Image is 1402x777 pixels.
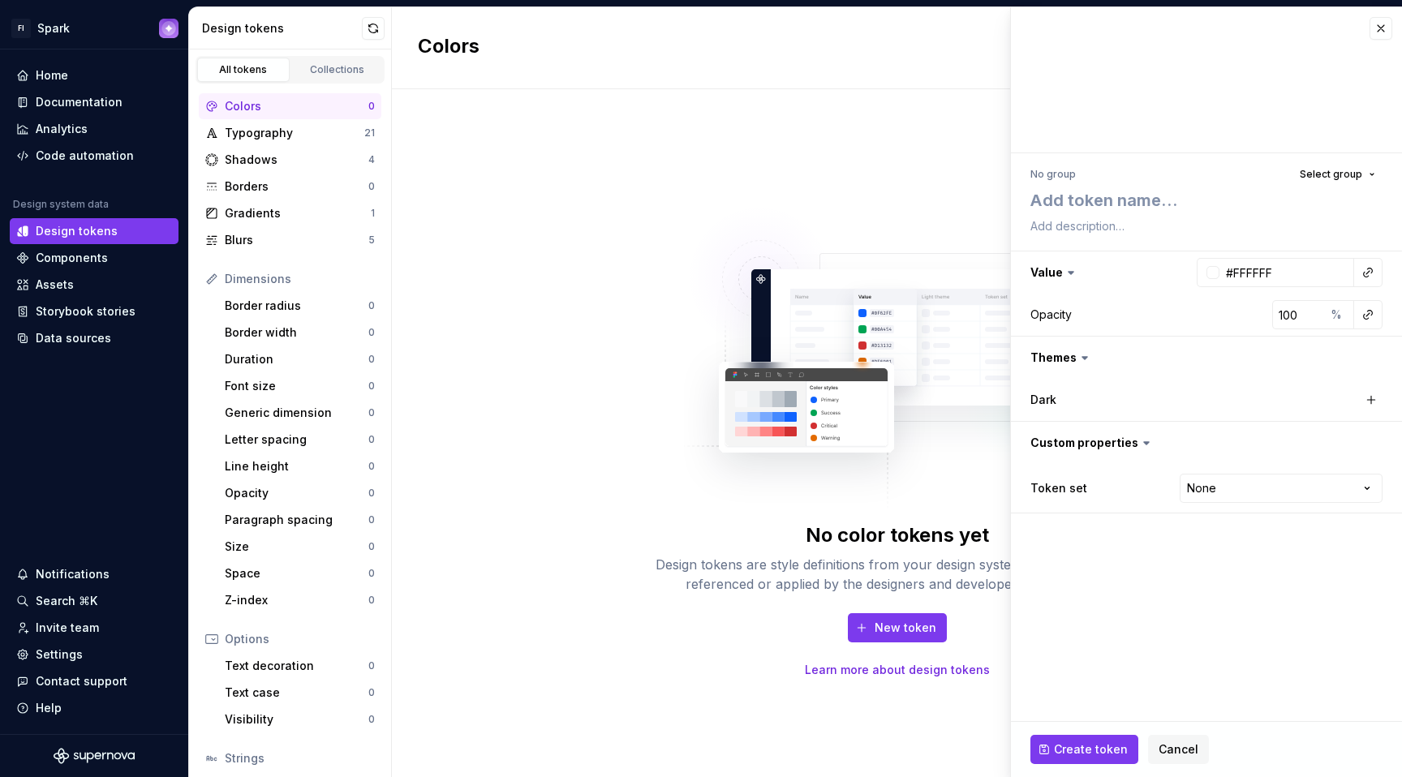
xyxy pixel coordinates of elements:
div: Paragraph spacing [225,512,368,528]
div: 4 [368,153,375,166]
div: 0 [368,180,375,193]
a: Text decoration0 [218,653,381,679]
div: Notifications [36,566,110,582]
a: Duration0 [218,346,381,372]
div: Design system data [13,198,109,211]
button: New token [848,613,947,642]
input: e.g. #000000 [1219,258,1354,287]
a: Gradients1 [199,200,381,226]
a: Home [10,62,178,88]
img: Design System Manager [159,19,178,38]
div: 0 [368,353,375,366]
div: Border width [225,324,368,341]
a: Line height0 [218,453,381,479]
a: Data sources [10,325,178,351]
a: Opacity0 [218,480,381,506]
a: Text case0 [218,680,381,706]
label: Token set [1030,480,1087,496]
div: 0 [368,380,375,393]
h2: Colors [418,33,480,62]
div: Text case [225,685,368,701]
div: Design tokens are style definitions from your design system, that can be easily referenced or app... [638,555,1157,594]
div: 0 [368,594,375,607]
div: Storybook stories [36,303,135,320]
a: Font size0 [218,373,381,399]
a: Documentation [10,89,178,115]
div: 21 [364,127,375,140]
a: Paragraph spacing0 [218,507,381,533]
input: 100 [1272,300,1325,329]
div: 0 [368,299,375,312]
a: Visibility0 [218,706,381,732]
div: Options [225,631,375,647]
a: Letter spacing0 [218,427,381,453]
span: Cancel [1159,741,1198,758]
div: Text decoration [225,658,368,674]
button: Create token [1030,735,1138,764]
button: FISparkDesign System Manager [3,11,185,45]
div: Blurs [225,232,368,248]
a: Settings [10,642,178,668]
div: Opacity [1030,307,1072,323]
button: Cancel [1148,735,1209,764]
a: Border width0 [218,320,381,346]
div: Borders [225,178,368,195]
div: 5 [368,234,375,247]
div: 0 [368,487,375,500]
div: Analytics [36,121,88,137]
span: New token [875,620,936,636]
button: Select group [1292,163,1383,186]
div: Font size [225,378,368,394]
div: Components [36,250,108,266]
div: Settings [36,646,83,663]
div: 0 [368,100,375,113]
button: Help [10,695,178,721]
a: Code automation [10,143,178,169]
div: 0 [368,659,375,672]
div: Assets [36,277,74,293]
button: Notifications [10,561,178,587]
div: Typography [225,125,364,141]
a: Generic dimension0 [218,400,381,426]
div: FI [11,19,31,38]
a: Blurs5 [199,227,381,253]
div: Data sources [36,330,111,346]
div: Shadows [225,152,368,168]
a: Design tokens [10,218,178,244]
svg: Supernova Logo [54,748,135,764]
label: Dark [1030,392,1056,408]
a: Analytics [10,116,178,142]
a: Typography21 [199,120,381,146]
div: Dimensions [225,271,375,287]
span: Create token [1054,741,1128,758]
div: 0 [368,326,375,339]
a: Colors0 [199,93,381,119]
button: Search ⌘K [10,588,178,614]
div: Design tokens [36,223,118,239]
div: Line height [225,458,368,474]
button: Contact support [10,668,178,694]
div: 0 [368,686,375,699]
div: Design tokens [202,20,362,36]
a: Border radius0 [218,293,381,319]
div: Spark [37,20,70,36]
a: Storybook stories [10,298,178,324]
div: Letter spacing [225,431,368,448]
a: Components [10,245,178,271]
div: Z-index [225,592,368,608]
div: No group [1030,168,1076,181]
div: Size [225,539,368,555]
div: Code automation [36,148,134,164]
div: All tokens [203,63,284,76]
div: 0 [368,433,375,446]
div: Search ⌘K [36,593,97,609]
div: Home [36,67,68,84]
div: Collections [297,63,378,76]
span: Select group [1300,168,1362,181]
div: 0 [368,713,375,726]
div: Generic dimension [225,405,368,421]
div: Border radius [225,298,368,314]
div: 1 [371,207,375,220]
div: Gradients [225,205,371,221]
